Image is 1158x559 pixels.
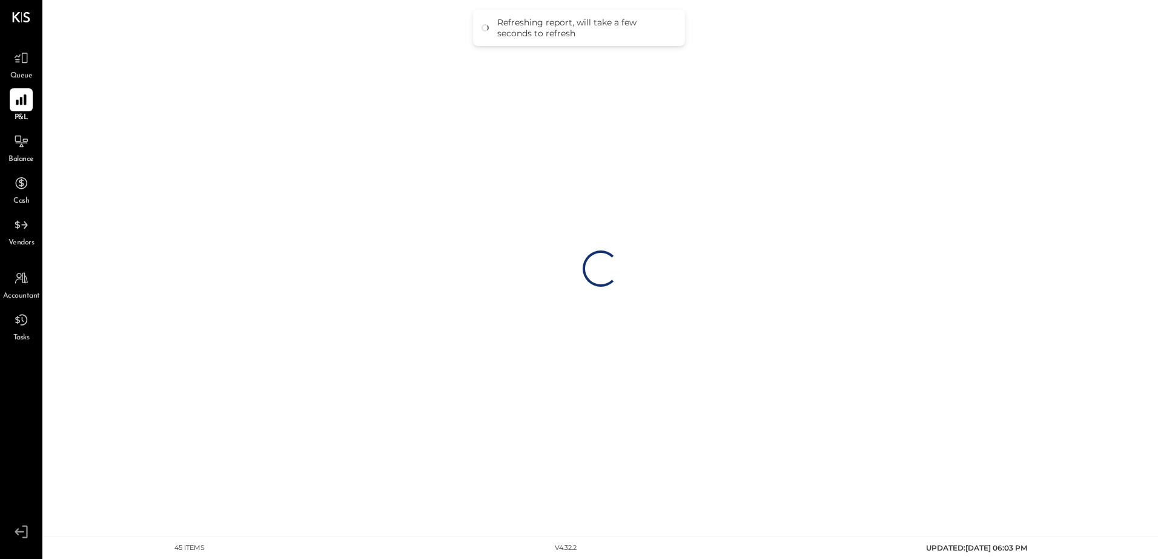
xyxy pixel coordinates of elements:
span: Queue [10,71,33,82]
a: P&L [1,88,42,123]
a: Accountant [1,267,42,302]
a: Cash [1,172,42,207]
span: Accountant [3,291,40,302]
span: P&L [15,113,28,123]
a: Vendors [1,214,42,249]
div: Refreshing report, will take a few seconds to refresh [497,17,673,39]
span: Vendors [8,238,35,249]
span: Cash [13,196,29,207]
span: Balance [8,154,34,165]
a: Tasks [1,309,42,344]
div: 45 items [174,543,205,553]
a: Queue [1,47,42,82]
span: UPDATED: [DATE] 06:03 PM [926,543,1027,552]
a: Balance [1,130,42,165]
span: Tasks [13,333,30,344]
div: v 4.32.2 [555,543,577,553]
